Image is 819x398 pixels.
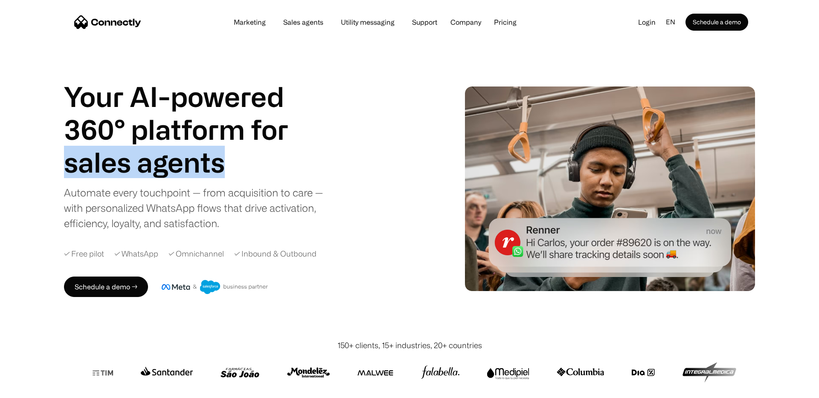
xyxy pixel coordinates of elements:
[405,19,444,26] a: Support
[448,16,484,28] div: Company
[662,16,685,29] div: en
[487,19,523,26] a: Pricing
[234,248,317,260] div: ✓ Inbound & Outbound
[17,383,51,395] ul: Language list
[450,16,481,28] div: Company
[114,248,158,260] div: ✓ WhatsApp
[334,19,401,26] a: Utility messaging
[64,80,320,146] h1: Your AI-powered 360° platform for
[64,248,104,260] div: ✓ Free pilot
[64,146,320,179] div: 1 of 4
[337,340,482,351] div: 150+ clients, 15+ industries, 20+ countries
[168,248,224,260] div: ✓ Omnichannel
[227,19,273,26] a: Marketing
[685,14,748,31] a: Schedule a demo
[666,16,675,29] div: en
[64,185,333,231] div: Automate every touchpoint — from acquisition to care — with personalized WhatsApp flows that driv...
[631,16,662,29] a: Login
[64,277,148,297] a: Schedule a demo →
[64,146,320,179] div: carousel
[162,280,268,294] img: Meta and Salesforce business partner badge.
[74,16,141,29] a: home
[276,19,330,26] a: Sales agents
[64,146,320,179] h1: sales agents
[9,382,51,395] aside: Language selected: English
